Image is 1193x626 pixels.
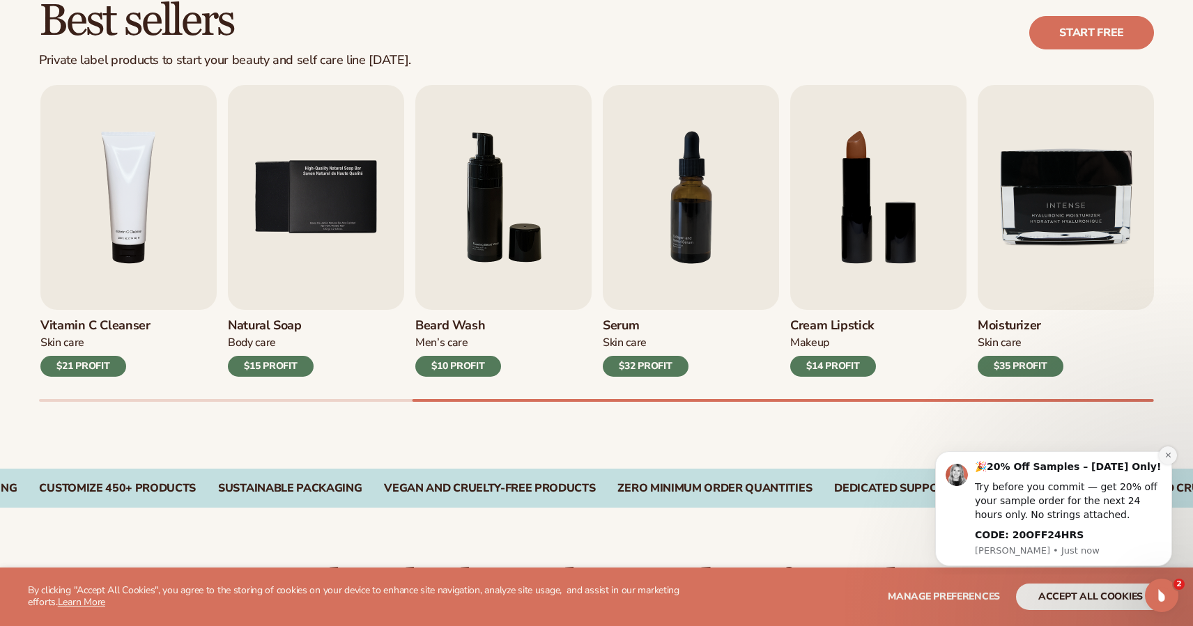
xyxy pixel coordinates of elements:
div: Body Care [228,336,314,350]
div: $15 PROFIT [228,356,314,377]
div: Message content [61,19,247,102]
div: $10 PROFIT [415,356,501,377]
button: Dismiss notification [245,6,263,24]
h3: Beard Wash [415,318,501,334]
span: Manage preferences [888,590,1000,603]
div: $14 PROFIT [790,356,876,377]
a: 8 / 9 [790,85,967,377]
div: Men’s Care [415,336,501,350]
a: 7 / 9 [603,85,779,377]
h2: Explore high-quality product formulas [39,563,1154,610]
div: Makeup [790,336,876,350]
div: $32 PROFIT [603,356,688,377]
div: message notification from Lee, Just now. 🎉 20% Off Samples – Today Only! Try before you commit — ... [21,10,258,125]
a: 5 / 9 [228,85,404,377]
div: $35 PROFIT [978,356,1063,377]
p: Message from Lee, sent Just now [61,104,247,116]
div: VEGAN AND CRUELTY-FREE PRODUCTS [384,482,595,495]
a: 4 / 9 [40,85,217,377]
img: Profile image for Lee [31,23,54,45]
h3: Natural Soap [228,318,314,334]
div: DEDICATED SUPPORT FROM BEAUTY EXPERTS [834,482,1085,495]
div: ZERO MINIMUM ORDER QUANTITIES [617,482,812,495]
span: 2 [1173,579,1185,590]
a: 6 / 9 [415,85,592,377]
a: Start free [1029,16,1154,49]
iframe: Intercom live chat [1145,579,1178,612]
a: Learn More [58,595,105,609]
a: 9 / 9 [978,85,1154,377]
h3: Vitamin C Cleanser [40,318,151,334]
div: Skin Care [603,336,688,350]
div: SUSTAINABLE PACKAGING [218,482,362,495]
h3: Cream Lipstick [790,318,876,334]
div: CUSTOMIZE 450+ PRODUCTS [39,482,196,495]
h3: Moisturizer [978,318,1063,334]
button: accept all cookies [1016,584,1165,610]
b: CODE: 20OFF24HRS [61,88,169,100]
b: 20% Off Samples – [DATE] Only! [72,20,247,31]
div: Skin Care [978,336,1063,350]
p: By clicking "Accept All Cookies", you agree to the storing of cookies on your device to enhance s... [28,585,704,609]
div: Private label products to start your beauty and self care line [DATE]. [39,53,411,68]
div: Try before you commit — get 20% off your sample order for the next 24 hours only. No strings atta... [61,40,247,81]
div: $21 PROFIT [40,356,126,377]
div: Skin Care [40,336,151,350]
button: Manage preferences [888,584,1000,610]
div: 🎉 [61,19,247,33]
iframe: Intercom notifications message [914,441,1193,574]
h3: Serum [603,318,688,334]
